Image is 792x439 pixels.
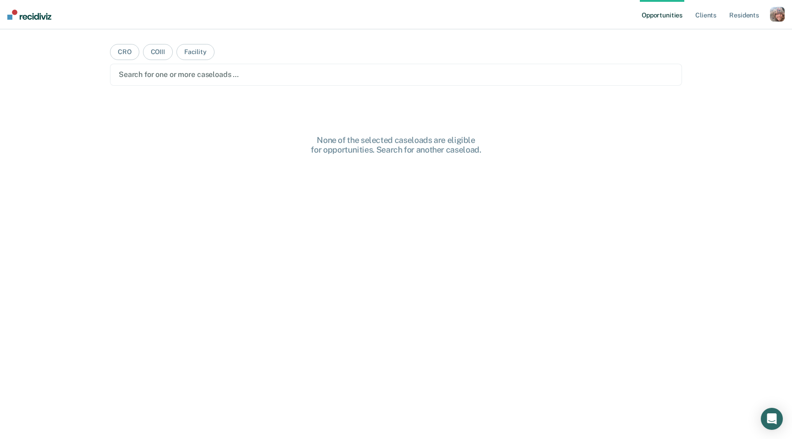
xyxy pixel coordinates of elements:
button: CRO [110,44,139,60]
div: Open Intercom Messenger [761,408,783,430]
img: Recidiviz [7,10,51,20]
button: COIII [143,44,173,60]
button: Facility [176,44,214,60]
div: None of the selected caseloads are eligible for opportunities. Search for another caseload. [249,135,543,155]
